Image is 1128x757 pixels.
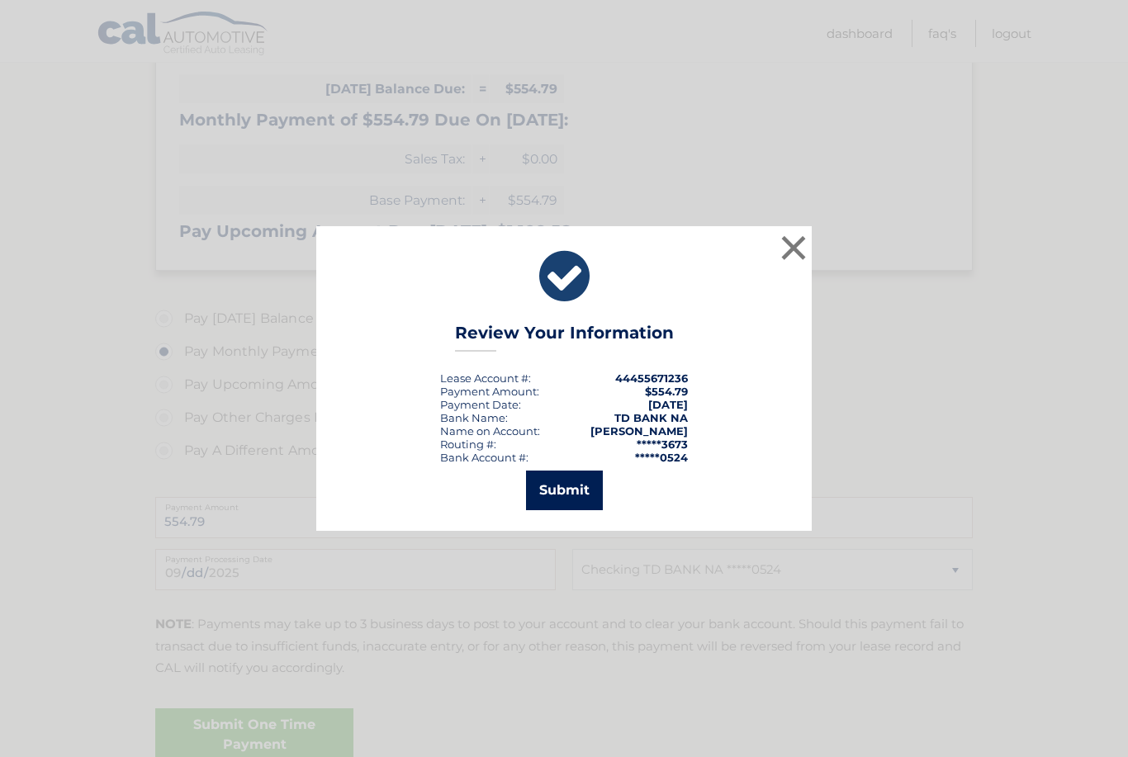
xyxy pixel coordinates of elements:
[615,371,688,385] strong: 44455671236
[777,231,810,264] button: ×
[440,385,539,398] div: Payment Amount:
[455,323,674,352] h3: Review Your Information
[440,398,519,411] span: Payment Date
[440,398,521,411] div: :
[614,411,688,424] strong: TD BANK NA
[440,371,531,385] div: Lease Account #:
[645,385,688,398] span: $554.79
[526,471,603,510] button: Submit
[648,398,688,411] span: [DATE]
[440,411,508,424] div: Bank Name:
[590,424,688,438] strong: [PERSON_NAME]
[440,451,528,464] div: Bank Account #:
[440,438,496,451] div: Routing #:
[440,424,540,438] div: Name on Account:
